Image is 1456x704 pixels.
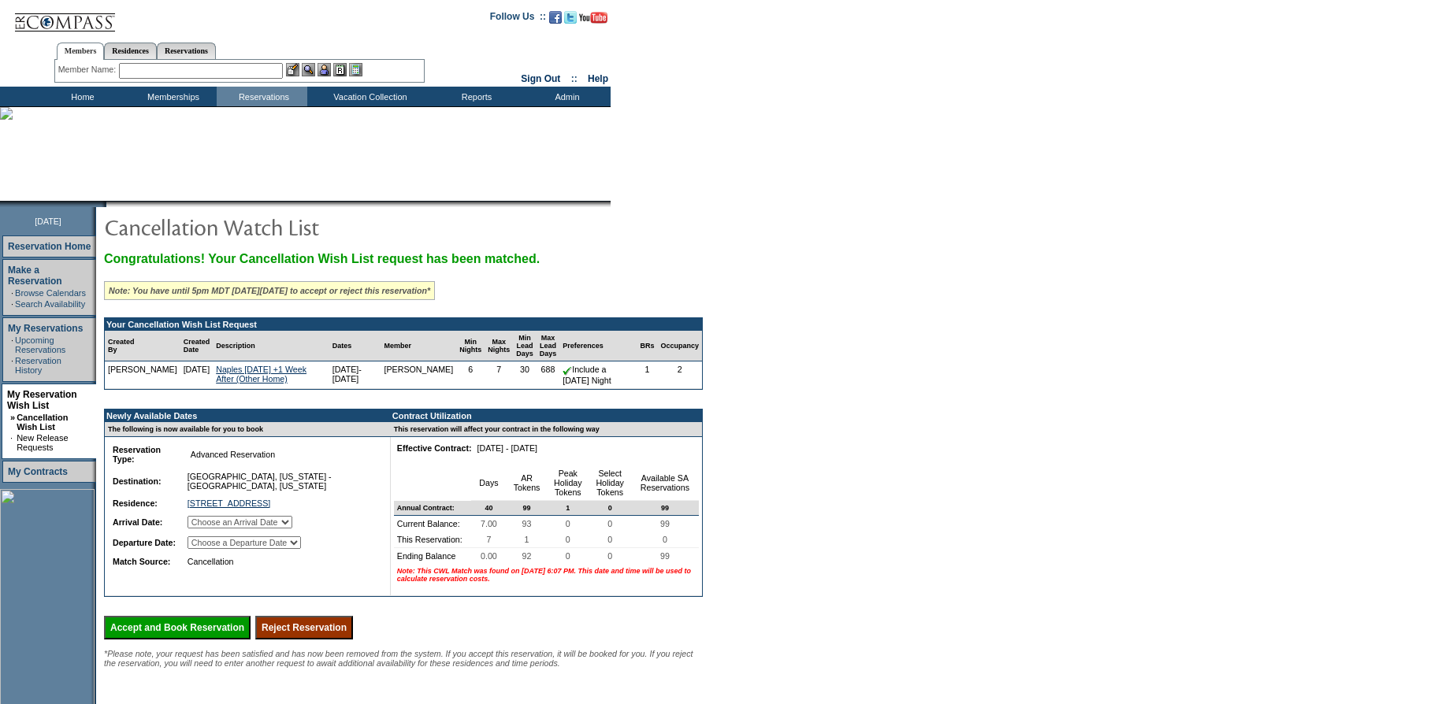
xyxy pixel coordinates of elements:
td: · [11,356,13,375]
span: 0 [605,501,615,515]
div: Member Name: [58,63,119,76]
td: Include a [DATE] Night [559,361,637,388]
span: 99 [657,516,673,532]
td: · [10,433,15,452]
span: 7 [483,532,494,547]
img: Become our fan on Facebook [549,11,562,24]
a: Reservation Home [8,241,91,252]
td: 6 [456,361,485,388]
td: Max Nights [485,331,513,361]
td: · [11,335,13,354]
img: blank.gif [106,201,108,207]
td: Days [471,465,507,501]
span: 99 [657,548,673,564]
td: Description [213,331,329,361]
a: Help [588,73,608,84]
b: Destination: [113,476,162,486]
nobr: [DATE] - [DATE] [477,443,538,453]
td: · [11,288,13,298]
span: *Please note, your request has been satisfied and has now been removed from the system. If you ac... [104,649,693,668]
td: Member [381,331,457,361]
span: 0 [563,516,574,532]
a: Subscribe to our YouTube Channel [579,16,607,25]
img: pgTtlCancellationNotification.gif [104,211,419,243]
a: Cancellation Wish List [17,413,68,432]
span: 0 [563,548,574,564]
td: 2 [657,361,702,388]
b: Departure Date: [113,538,176,547]
b: Match Source: [113,557,170,566]
span: 93 [519,516,535,532]
b: Arrival Date: [113,517,162,527]
td: [DATE] [180,361,214,388]
span: [DATE] [35,217,61,226]
b: » [10,413,15,422]
a: Naples [DATE] +1 Week After (Other Home) [216,365,306,383]
td: Available SA Reservations [631,465,699,501]
td: AR Tokens [507,465,547,501]
td: Note: This CWL Match was found on [DATE] 6:07 PM. This date and time will be used to calculate re... [394,564,699,586]
a: Upcoming Reservations [15,335,65,354]
td: Admin [520,87,611,106]
a: Reservations [157,43,216,59]
td: Ending Balance [394,548,471,564]
a: [STREET_ADDRESS] [188,498,270,508]
span: 40 [481,501,496,515]
span: 1 [563,501,573,515]
span: 99 [658,501,672,515]
span: 99 [520,501,534,515]
td: Peak Holiday Tokens [547,465,589,501]
td: Created By [105,331,180,361]
a: Browse Calendars [15,288,86,298]
td: Newly Available Dates [105,409,381,422]
td: 688 [537,361,560,388]
td: BRs [637,331,657,361]
td: Created Date [180,331,214,361]
a: My Contracts [8,466,68,477]
input: Accept and Book Reservation [104,616,251,639]
a: Sign Out [521,73,560,84]
img: Impersonate [318,63,331,76]
td: 1 [637,361,657,388]
td: [GEOGRAPHIC_DATA], [US_STATE] - [GEOGRAPHIC_DATA], [US_STATE] [184,469,377,494]
td: Max Lead Days [537,331,560,361]
td: Follow Us :: [490,9,546,28]
span: 0 [604,532,615,547]
a: Members [57,43,105,60]
td: Min Nights [456,331,485,361]
a: My Reservation Wish List [7,389,77,411]
td: Dates [329,331,381,361]
span: 92 [519,548,535,564]
b: Residence: [113,498,158,508]
img: b_calculator.gif [349,63,362,76]
td: [PERSON_NAME] [381,361,457,388]
td: Home [35,87,126,106]
img: View [302,63,315,76]
a: Make a Reservation [8,265,62,287]
a: New Release Requests [17,433,68,452]
td: The following is now available for you to book [105,422,381,437]
img: b_edit.gif [286,63,299,76]
span: 1 [522,532,533,547]
span: 7.00 [477,516,500,532]
a: My Reservations [8,323,83,334]
img: chkSmaller.gif [563,366,572,376]
a: Search Availability [15,299,85,309]
td: 30 [513,361,537,388]
td: · [11,299,13,309]
span: Congratulations! Your Cancellation Wish List request has been matched. [104,252,540,265]
span: 0 [659,532,670,547]
td: This Reservation: [394,532,471,548]
img: Follow us on Twitter [564,11,577,24]
a: Become our fan on Facebook [549,16,562,25]
td: Reservations [217,87,307,106]
td: Preferences [559,331,637,361]
td: Cancellation [184,554,377,569]
img: Subscribe to our YouTube Channel [579,12,607,24]
span: 0 [604,516,615,532]
span: 0 [604,548,615,564]
td: Reports [429,87,520,106]
span: 0 [563,532,574,547]
td: Memberships [126,87,217,106]
span: Advanced Reservation [188,446,278,462]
